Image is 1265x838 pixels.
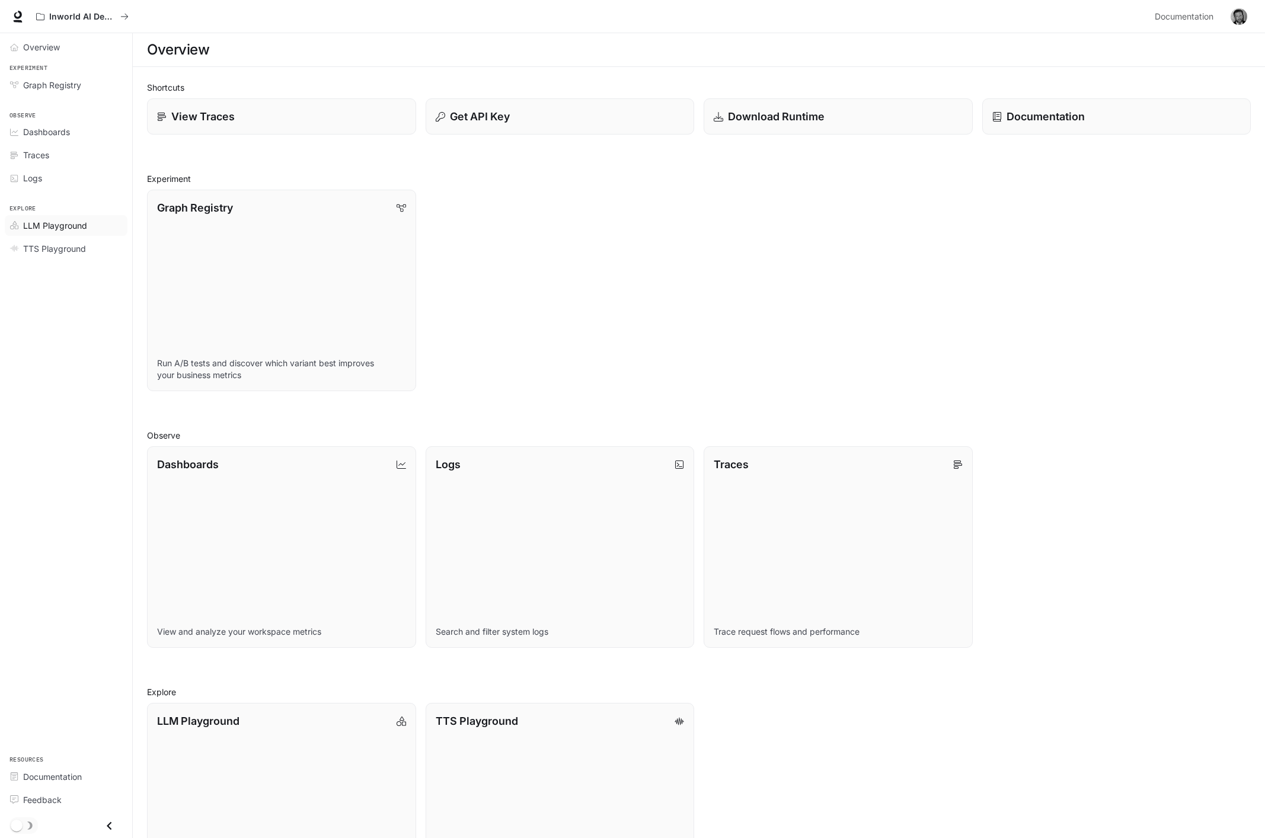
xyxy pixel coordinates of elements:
a: Dashboards [5,121,127,142]
p: Get API Key [450,108,510,124]
a: TTS Playground [5,238,127,259]
img: User avatar [1231,8,1247,25]
span: Graph Registry [23,79,81,91]
a: LLM Playground [5,215,127,236]
span: Traces [23,149,49,161]
h1: Overview [147,38,209,62]
button: User avatar [1227,5,1251,28]
p: Trace request flows and performance [714,626,963,638]
a: Documentation [5,766,127,787]
h2: Experiment [147,172,1251,185]
a: Logs [5,168,127,188]
p: Logs [436,456,461,472]
p: TTS Playground [436,713,518,729]
span: Dashboards [23,126,70,138]
a: DashboardsView and analyze your workspace metrics [147,446,416,648]
button: All workspaces [31,5,134,28]
p: Download Runtime [728,108,825,124]
span: Overview [23,41,60,53]
p: Run A/B tests and discover which variant best improves your business metrics [157,357,406,381]
h2: Shortcuts [147,81,1251,94]
a: View Traces [147,98,416,135]
p: Search and filter system logs [436,626,685,638]
p: View Traces [171,108,235,124]
span: Feedback [23,794,62,806]
p: View and analyze your workspace metrics [157,626,406,638]
p: Inworld AI Demos [49,12,116,22]
a: Graph Registry [5,75,127,95]
span: Dark mode toggle [11,818,23,831]
p: Traces [714,456,749,472]
a: Graph RegistryRun A/B tests and discover which variant best improves your business metrics [147,190,416,391]
p: Documentation [1007,108,1085,124]
span: Documentation [1155,9,1213,24]
a: Documentation [982,98,1251,135]
a: Feedback [5,789,127,810]
button: Close drawer [96,814,123,838]
a: LogsSearch and filter system logs [426,446,695,648]
h2: Explore [147,686,1251,698]
p: Dashboards [157,456,219,472]
span: LLM Playground [23,219,87,232]
a: Documentation [1150,5,1222,28]
span: Documentation [23,770,82,783]
button: Get API Key [426,98,695,135]
a: Overview [5,37,127,57]
span: TTS Playground [23,242,86,255]
h2: Observe [147,429,1251,442]
a: Traces [5,145,127,165]
a: TracesTrace request flows and performance [704,446,973,648]
p: Graph Registry [157,200,233,216]
a: Download Runtime [704,98,973,135]
p: LLM Playground [157,713,239,729]
span: Logs [23,172,42,184]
